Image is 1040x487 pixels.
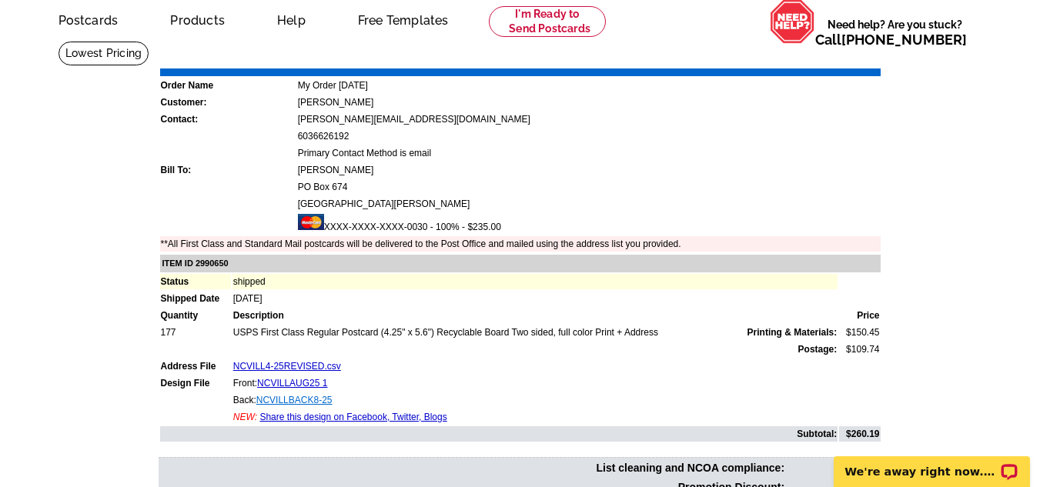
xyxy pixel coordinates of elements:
[160,95,296,110] td: Customer:
[839,426,880,442] td: $260.19
[160,291,231,306] td: Shipped Date
[160,255,881,272] td: ITEM ID 2990650
[160,375,231,391] td: Design File
[232,308,838,323] td: Description
[747,325,838,339] span: Printing & Materials:
[160,426,838,442] td: Subtotal:
[160,78,296,93] td: Order Name
[256,395,333,405] a: NCVILLBACK8-25
[233,412,257,422] span: NEW:
[259,412,446,422] a: Share this design on Facebook, Twitter, Blogs
[839,342,880,357] td: $109.74
[839,308,880,323] td: Price
[34,1,143,37] a: Postcards
[160,325,231,340] td: 177
[297,196,881,212] td: [GEOGRAPHIC_DATA][PERSON_NAME]
[160,162,296,178] td: Bill To:
[297,179,881,195] td: PO Box 674
[824,439,1040,487] iframe: LiveChat chat widget
[232,375,838,391] td: Front:
[815,17,975,48] span: Need help? Are you stuck?
[815,32,967,48] span: Call
[297,128,881,144] td: 6036626192
[160,359,231,374] td: Address File
[841,32,967,48] a: [PHONE_NUMBER]
[839,325,880,340] td: $150.45
[160,236,881,252] td: **All First Class and Standard Mail postcards will be delivered to the Post Office and mailed usi...
[297,162,881,178] td: [PERSON_NAME]
[298,214,324,230] img: mast.gif
[297,145,881,161] td: Primary Contact Method is email
[297,95,881,110] td: [PERSON_NAME]
[232,392,838,408] td: Back:
[160,308,231,323] td: Quantity
[297,112,881,127] td: [PERSON_NAME][EMAIL_ADDRESS][DOMAIN_NAME]
[798,344,838,355] strong: Postage:
[232,274,838,289] td: shipped
[787,459,880,477] td: $19.95
[160,459,786,477] td: List cleaning and NCOA compliance:
[333,1,473,37] a: Free Templates
[232,291,838,306] td: [DATE]
[145,1,249,37] a: Products
[232,325,838,340] td: USPS First Class Regular Postcard (4.25" x 5.6") Recyclable Board Two sided, full color Print + A...
[160,274,231,289] td: Status
[297,213,881,235] td: XXXX-XXXX-XXXX-0030 - 100% - $235.00
[297,78,881,93] td: My Order [DATE]
[252,1,330,37] a: Help
[160,112,296,127] td: Contact:
[257,378,327,389] a: NCVILLAUG25 1
[233,361,341,372] a: NCVILL4-25REVISED.csv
